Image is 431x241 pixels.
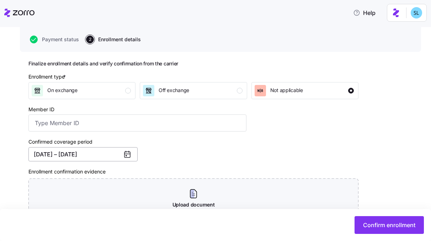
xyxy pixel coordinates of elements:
span: 2 [86,36,94,43]
a: Payment status [28,36,79,43]
h2: Finalize enrollment details and verify confirmation from the carrier [28,60,358,67]
button: Help [347,6,381,20]
span: Not applicable [270,87,303,94]
button: 2Enrollment details [86,36,141,43]
button: [DATE] – [DATE] [28,147,138,161]
span: Off exchange [159,87,189,94]
a: 2Enrollment details [85,36,141,43]
label: Enrollment confirmation evidence [28,168,106,176]
span: Enrollment details [98,37,141,42]
div: Enrollment type [28,73,67,81]
span: Confirm enrollment [363,221,415,229]
label: Confirmed coverage period [28,138,92,146]
button: Confirm enrollment [355,216,424,234]
span: Payment status [42,37,79,42]
span: On exchange [47,87,78,94]
label: Member ID [28,106,54,113]
span: Help [353,9,376,17]
img: 7c620d928e46699fcfb78cede4daf1d1 [411,7,422,18]
input: Type Member ID [28,114,246,132]
button: Payment status [30,36,79,43]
